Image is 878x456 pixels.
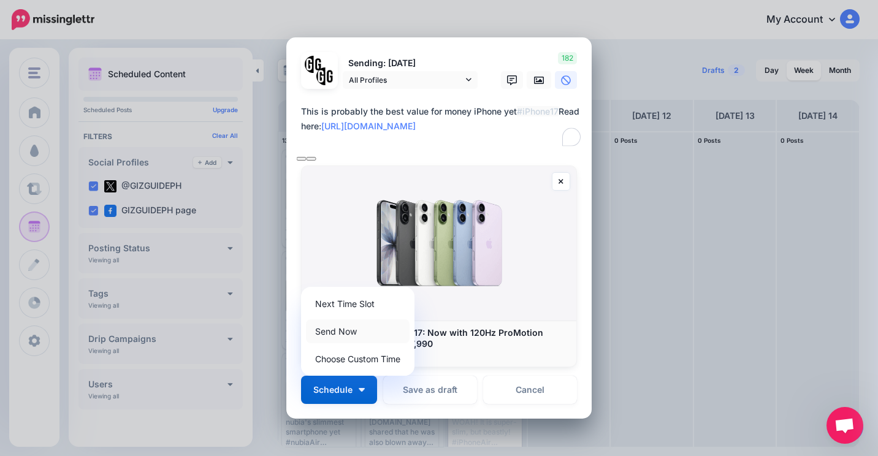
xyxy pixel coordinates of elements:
button: Save as draft [383,376,477,404]
textarea: To enrich screen reader interactions, please activate Accessibility in Grammarly extension settings [301,104,583,148]
a: Choose Custom Time [306,347,410,371]
span: 182 [558,52,577,64]
div: Schedule [301,287,414,376]
div: This is probably the best value for money iPhone yet Read here: [301,104,583,134]
img: JT5sWCfR-79925.png [316,67,334,85]
p: Sending: [DATE] [343,56,478,70]
button: Schedule [301,376,377,404]
a: Cancel [483,376,577,404]
a: All Profiles [343,71,478,89]
img: 353459792_649996473822713_4483302954317148903_n-bsa138318.png [305,56,323,74]
p: [DOMAIN_NAME] [314,349,564,360]
b: Apple launches iPhone 17: Now with 120Hz ProMotion screen, starts at PHP 57,990 [314,327,543,349]
img: Apple launches iPhone 17: Now with 120Hz ProMotion screen, starts at PHP 57,990 [302,166,576,321]
span: All Profiles [349,74,463,86]
a: Next Time Slot [306,292,410,316]
a: Send Now [306,319,410,343]
img: arrow-down-white.png [359,388,365,392]
span: Schedule [313,386,353,394]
